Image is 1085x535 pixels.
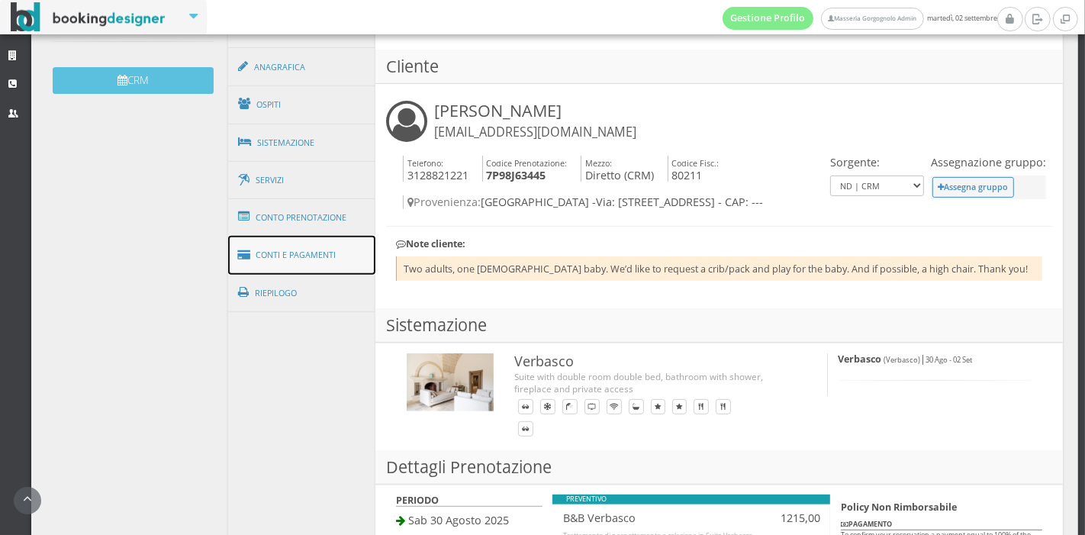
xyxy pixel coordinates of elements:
span: martedì, 02 settembre [723,7,997,30]
h4: Sorgente: [830,156,924,169]
h4: Diretto (CRM) [581,156,654,182]
a: Servizi [228,161,376,200]
b: Policy Non Rimborsabile [841,501,957,514]
h3: Sistemazione [375,308,1063,343]
h5: | [838,353,1032,365]
span: Sab 30 Agosto 2025 [408,513,509,527]
b: 7P98J63445 [486,168,546,182]
span: Provenienza: [407,195,481,209]
span: - CAP: --- [718,195,763,209]
h3: Cliente [375,50,1063,84]
small: 30 Ago - 02 Set [926,355,972,365]
div: PREVENTIVO [552,495,830,504]
b: PERIODO [396,494,439,507]
a: Conto Prenotazione [228,198,376,237]
small: [EMAIL_ADDRESS][DOMAIN_NAME] [434,124,636,140]
b: PAGAMENTO [841,519,892,529]
a: Sistemazione [228,123,376,163]
h4: 1215,00 [771,511,820,524]
a: Conti e Pagamenti [228,236,376,275]
a: Masseria Gorgognolo Admin [821,8,923,30]
small: Codice Fisc.: [671,157,719,169]
img: BookingDesigner.com [11,2,166,32]
small: Telefono: [407,157,443,169]
h4: B&B Verbasco [563,511,751,524]
small: (Verbasco) [884,355,920,365]
small: Mezzo: [585,157,612,169]
h3: Verbasco [514,353,796,370]
b: Verbasco [838,353,881,366]
button: CRM [53,67,214,94]
button: Assegna gruppo [932,177,1014,198]
h4: 80211 [668,156,720,182]
h4: [GEOGRAPHIC_DATA] - [403,195,826,208]
li: Two adults, one [DEMOGRAPHIC_DATA] baby. We’d like to request a crib/pack and play for the baby. ... [396,256,1042,281]
a: Ospiti [228,85,376,124]
a: Gestione Profilo [723,7,814,30]
a: Anagrafica [228,47,376,87]
div: Suite with double room double bed, bathroom with shower, fireplace and private access [514,370,796,395]
small: Codice Prenotazione: [486,157,567,169]
b: Note cliente: [396,237,465,250]
a: Riepilogo [228,273,376,313]
img: 3b021f54592911eeb13b0a069e529790.jpg [407,353,494,411]
span: Via: [STREET_ADDRESS] [596,195,715,209]
h3: [PERSON_NAME] [434,101,636,140]
h3: Dettagli Prenotazione [375,450,1063,485]
h4: 3128821221 [403,156,468,182]
h4: Assegnazione gruppo: [931,156,1046,169]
